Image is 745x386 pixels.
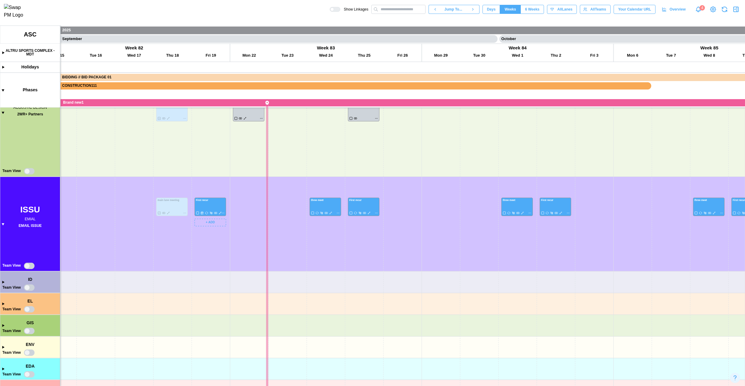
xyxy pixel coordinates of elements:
a: Notifications [693,4,703,14]
button: Your Calendar URL [614,5,655,14]
span: 6 Weeks [525,5,539,14]
span: Days [487,5,496,14]
img: Swap PM Logo [4,4,28,19]
button: AllLanes [547,5,577,14]
button: Days [483,5,500,14]
span: Overview [670,5,686,14]
button: Jump To... [442,5,466,14]
button: Weeks [500,5,520,14]
button: Refresh Grid [720,5,729,14]
a: View Project [709,5,717,14]
span: Your Calendar URL [618,5,651,14]
button: 6 Weeks [520,5,544,14]
span: Show Linkages [340,7,368,12]
span: Jump To... [445,5,462,14]
span: All Teams [590,5,606,14]
button: AllTeams [580,5,611,14]
div: 4 [699,5,705,11]
button: Open Drawer [732,5,740,14]
span: All Lanes [557,5,572,14]
a: Overview [659,5,690,14]
span: Weeks [505,5,516,14]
